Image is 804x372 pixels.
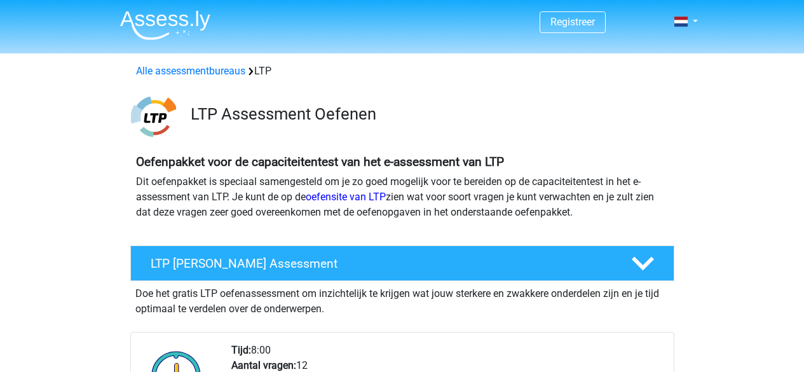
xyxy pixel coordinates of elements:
[136,174,669,220] p: Dit oefenpakket is speciaal samengesteld om je zo goed mogelijk voor te bereiden op de capaciteit...
[125,245,679,281] a: LTP [PERSON_NAME] Assessment
[130,281,674,317] div: Doe het gratis LTP oefenassessment om inzichtelijk te krijgen wat jouw sterkere en zwakkere onder...
[136,155,504,169] b: Oefenpakket voor de capaciteitentest van het e-assessment van LTP
[550,16,595,28] a: Registreer
[136,65,245,77] a: Alle assessmentbureaus
[131,94,176,139] img: ltp.png
[120,10,210,40] img: Assessly
[191,104,664,124] h3: LTP Assessment Oefenen
[231,359,296,371] b: Aantal vragen:
[306,191,386,203] a: oefensite van LTP
[151,256,611,271] h4: LTP [PERSON_NAME] Assessment
[131,64,674,79] div: LTP
[231,344,251,356] b: Tijd:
